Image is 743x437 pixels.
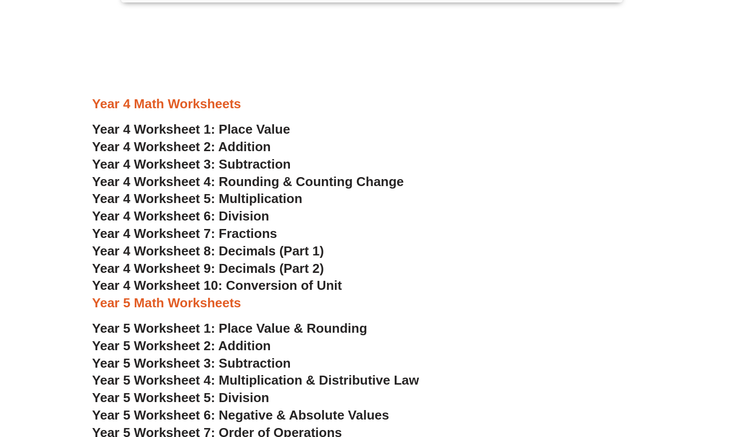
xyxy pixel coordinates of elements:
a: Year 4 Worksheet 1: Place Value [92,122,290,137]
a: Year 4 Worksheet 8: Decimals (Part 1) [92,243,324,258]
a: Year 4 Worksheet 2: Addition [92,139,271,154]
a: Year 5 Worksheet 4: Multiplication & Distributive Law [92,373,419,388]
a: Year 5 Worksheet 3: Subtraction [92,356,291,371]
a: Year 5 Worksheet 2: Addition [92,338,271,353]
a: Year 5 Worksheet 1: Place Value & Rounding [92,321,367,336]
a: Year 4 Worksheet 5: Multiplication [92,191,302,206]
a: Year 5 Worksheet 5: Division [92,390,269,405]
a: Year 4 Worksheet 7: Fractions [92,226,277,241]
a: Year 4 Worksheet 3: Subtraction [92,157,291,172]
a: Year 4 Worksheet 9: Decimals (Part 2) [92,261,324,276]
h3: Year 5 Math Worksheets [92,295,651,312]
a: Year 4 Worksheet 6: Division [92,209,269,223]
iframe: Chat Widget [577,324,743,437]
h3: Year 4 Math Worksheets [92,96,651,113]
a: Year 5 Worksheet 6: Negative & Absolute Values [92,408,389,423]
a: Year 4 Worksheet 10: Conversion of Unit [92,278,342,293]
a: Year 4 Worksheet 4: Rounding & Counting Change [92,174,404,189]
